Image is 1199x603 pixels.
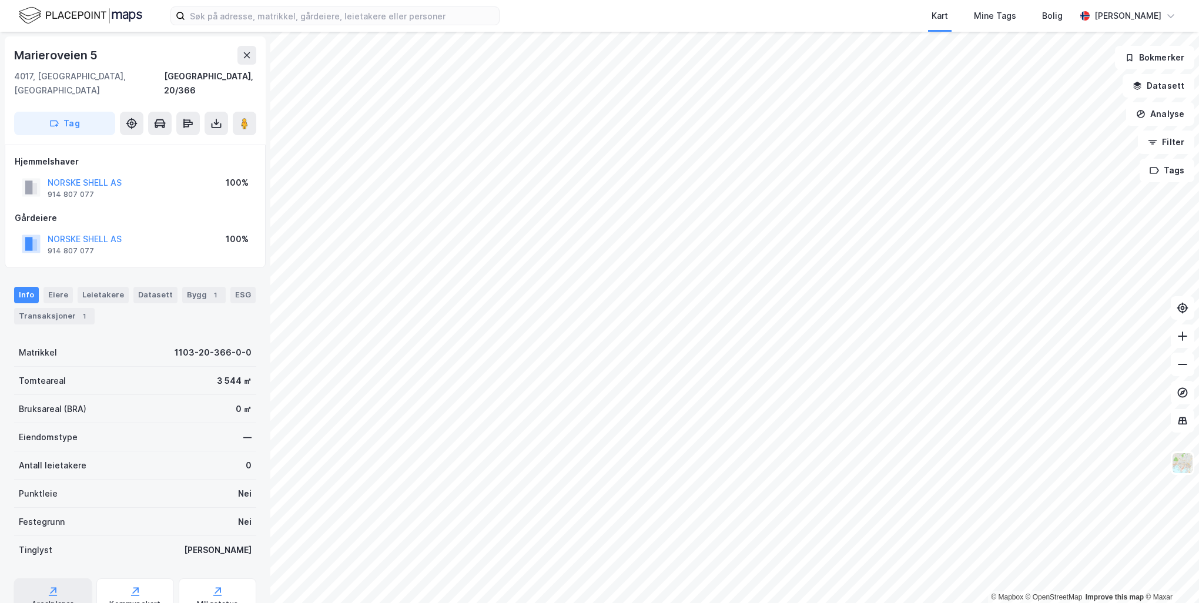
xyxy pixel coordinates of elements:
[184,543,252,557] div: [PERSON_NAME]
[246,458,252,473] div: 0
[226,232,249,246] div: 100%
[15,155,256,169] div: Hjemmelshaver
[1140,159,1194,182] button: Tags
[78,310,90,322] div: 1
[133,287,177,303] div: Datasett
[19,402,86,416] div: Bruksareal (BRA)
[974,9,1016,23] div: Mine Tags
[19,430,78,444] div: Eiendomstype
[238,487,252,501] div: Nei
[43,287,73,303] div: Eiere
[217,374,252,388] div: 3 544 ㎡
[19,374,66,388] div: Tomteareal
[175,346,252,360] div: 1103-20-366-0-0
[226,176,249,190] div: 100%
[48,246,94,256] div: 914 807 077
[19,346,57,360] div: Matrikkel
[14,46,100,65] div: Marieroveien 5
[19,515,65,529] div: Festegrunn
[1140,547,1199,603] div: Kontrollprogram for chat
[19,543,52,557] div: Tinglyst
[14,69,164,98] div: 4017, [GEOGRAPHIC_DATA], [GEOGRAPHIC_DATA]
[1086,593,1144,601] a: Improve this map
[209,289,221,301] div: 1
[1042,9,1063,23] div: Bolig
[182,287,226,303] div: Bygg
[19,458,86,473] div: Antall leietakere
[19,487,58,501] div: Punktleie
[164,69,256,98] div: [GEOGRAPHIC_DATA], 20/366
[991,593,1023,601] a: Mapbox
[1140,547,1199,603] iframe: Chat Widget
[1115,46,1194,69] button: Bokmerker
[1123,74,1194,98] button: Datasett
[1026,593,1083,601] a: OpenStreetMap
[14,112,115,135] button: Tag
[236,402,252,416] div: 0 ㎡
[48,190,94,199] div: 914 807 077
[243,430,252,444] div: —
[15,211,256,225] div: Gårdeiere
[19,5,142,26] img: logo.f888ab2527a4732fd821a326f86c7f29.svg
[78,287,129,303] div: Leietakere
[932,9,948,23] div: Kart
[1094,9,1161,23] div: [PERSON_NAME]
[1126,102,1194,126] button: Analyse
[1171,452,1194,474] img: Z
[14,308,95,324] div: Transaksjoner
[238,515,252,529] div: Nei
[230,287,256,303] div: ESG
[185,7,499,25] input: Søk på adresse, matrikkel, gårdeiere, leietakere eller personer
[14,287,39,303] div: Info
[1138,130,1194,154] button: Filter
